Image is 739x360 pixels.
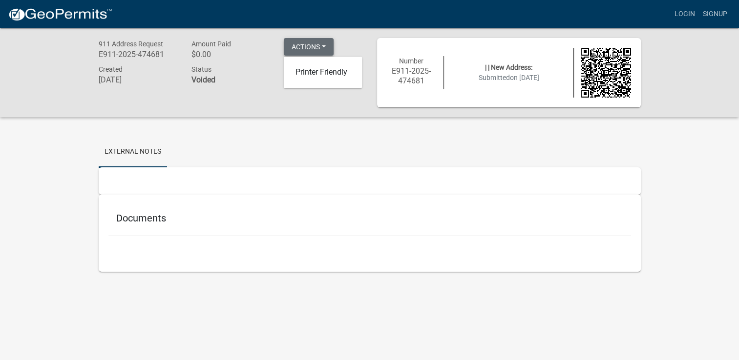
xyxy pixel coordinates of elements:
span: Created [99,65,123,73]
strong: Voided [191,75,215,84]
a: Printer Friendly [284,61,362,84]
img: QR code [581,48,631,98]
h6: E911-2025-474681 [99,50,177,59]
h6: E911-2025-474681 [387,66,437,85]
a: External Notes [99,137,167,168]
h5: Documents [116,212,623,224]
button: Actions [284,38,334,56]
span: 911 Address Request [99,40,163,48]
span: | | New Address: [485,63,532,71]
span: Submitted on [DATE] [479,74,539,81]
span: Status [191,65,211,73]
a: Signup [699,5,731,23]
h6: [DATE] [99,75,177,84]
a: Login [671,5,699,23]
h6: $0.00 [191,50,269,59]
span: Number [399,57,423,65]
span: Amount Paid [191,40,231,48]
div: Actions [284,57,362,88]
